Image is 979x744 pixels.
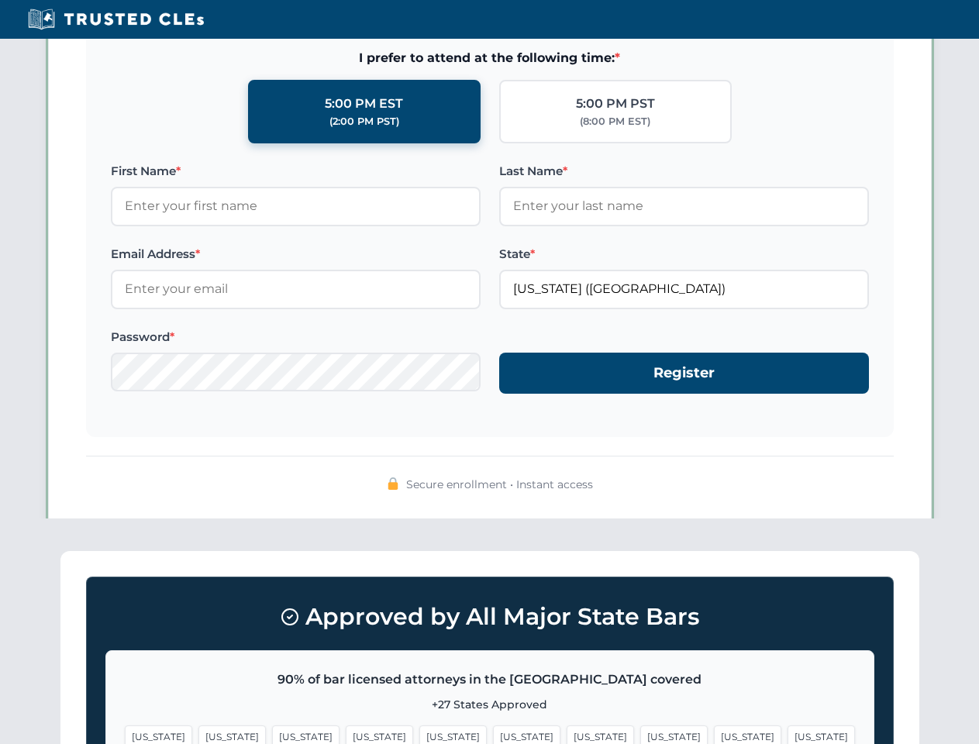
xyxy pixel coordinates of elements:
[406,476,593,493] span: Secure enrollment • Instant access
[111,162,481,181] label: First Name
[325,94,403,114] div: 5:00 PM EST
[111,48,869,68] span: I prefer to attend at the following time:
[105,596,874,638] h3: Approved by All Major State Bars
[499,187,869,226] input: Enter your last name
[499,162,869,181] label: Last Name
[576,94,655,114] div: 5:00 PM PST
[111,245,481,263] label: Email Address
[111,187,481,226] input: Enter your first name
[329,114,399,129] div: (2:00 PM PST)
[125,696,855,713] p: +27 States Approved
[580,114,650,129] div: (8:00 PM EST)
[111,328,481,346] label: Password
[499,245,869,263] label: State
[499,353,869,394] button: Register
[499,270,869,308] input: Florida (FL)
[23,8,209,31] img: Trusted CLEs
[387,477,399,490] img: 🔒
[125,670,855,690] p: 90% of bar licensed attorneys in the [GEOGRAPHIC_DATA] covered
[111,270,481,308] input: Enter your email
